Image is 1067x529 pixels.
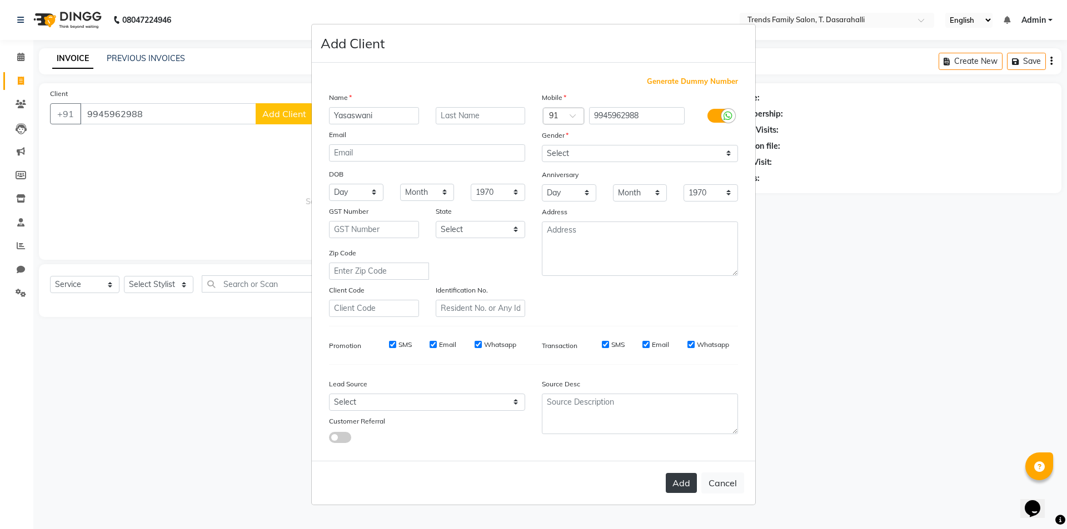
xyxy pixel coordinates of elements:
label: Email [652,340,669,350]
label: State [436,206,452,216]
label: Lead Source [329,379,367,389]
label: Zip Code [329,248,356,258]
label: DOB [329,169,343,179]
span: Generate Dummy Number [647,76,738,87]
label: Transaction [542,341,577,351]
label: Promotion [329,341,361,351]
input: Email [329,144,525,162]
input: Client Code [329,300,419,317]
label: Client Code [329,285,365,295]
label: Email [439,340,456,350]
label: Mobile [542,93,566,103]
label: Whatsapp [697,340,729,350]
input: Mobile [589,107,685,124]
label: Source Desc [542,379,580,389]
input: GST Number [329,221,419,238]
label: GST Number [329,206,368,216]
label: SMS [611,340,625,350]
h4: Add Client [321,33,385,53]
input: Enter Zip Code [329,263,429,280]
button: Cancel [701,472,744,493]
input: Last Name [436,107,526,124]
label: Whatsapp [484,340,516,350]
input: Resident No. or Any Id [436,300,526,317]
label: Email [329,130,346,140]
label: Gender [542,130,569,140]
label: Address [542,207,567,217]
label: Anniversary [542,170,579,180]
label: Name [329,93,352,103]
input: First Name [329,107,419,124]
label: Identification No. [436,285,488,295]
iframe: chat widget [1020,485,1056,518]
button: Add [666,473,697,493]
label: Customer Referral [329,416,385,426]
label: SMS [398,340,412,350]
